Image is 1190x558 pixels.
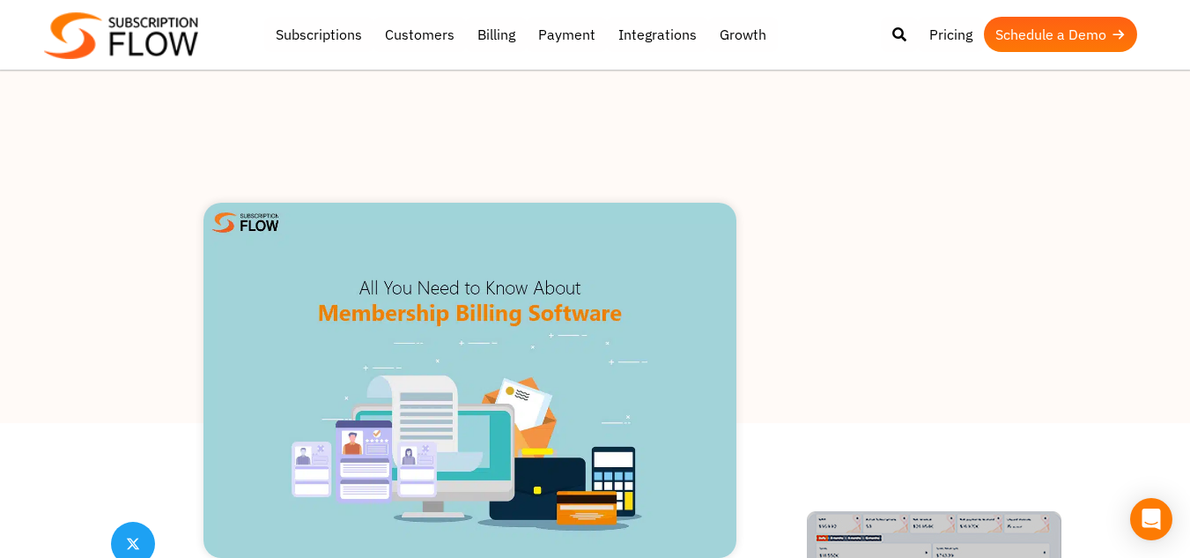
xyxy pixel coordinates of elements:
[607,17,708,52] a: Integrations
[1130,498,1172,540] div: Open Intercom Messenger
[918,17,984,52] a: Pricing
[466,17,527,52] a: Billing
[203,203,736,558] img: Membership Billing Software
[527,17,607,52] a: Payment
[373,17,466,52] a: Customers
[264,17,373,52] a: Subscriptions
[708,17,778,52] a: Growth
[984,17,1137,52] a: Schedule a Demo
[44,12,198,59] img: Subscriptionflow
